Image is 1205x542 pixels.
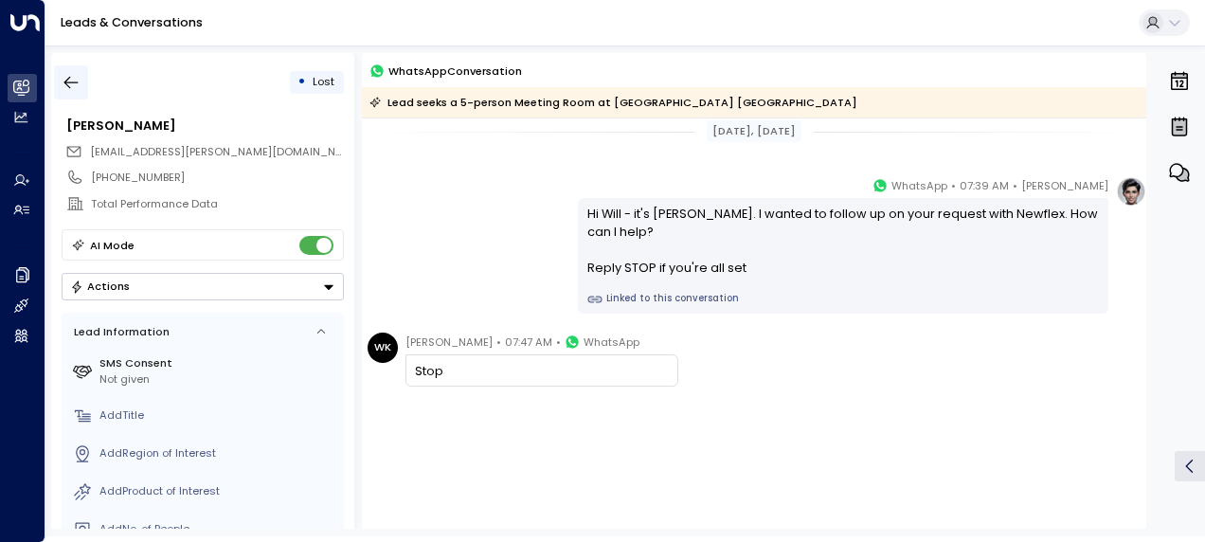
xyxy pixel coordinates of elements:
span: [EMAIL_ADDRESS][PERSON_NAME][DOMAIN_NAME] [90,144,362,159]
div: Lead Information [68,324,170,340]
a: Linked to this conversation [587,292,1100,307]
span: [PERSON_NAME] [405,333,493,352]
span: WhatsApp Conversation [388,63,522,80]
div: AddTitle [99,407,337,424]
div: WK [368,333,398,363]
span: • [951,176,956,195]
div: Button group with a nested menu [62,273,344,300]
button: Actions [62,273,344,300]
div: [PERSON_NAME] [66,117,343,135]
label: SMS Consent [99,355,337,371]
span: [PERSON_NAME] [1021,176,1108,195]
div: AI Mode [90,236,135,255]
div: Stop [415,362,668,380]
div: Not given [99,371,337,388]
div: Actions [70,280,130,293]
span: will.kendall@totalperformancedata.com [90,144,344,160]
span: 07:39 AM [960,176,1009,195]
div: [DATE], [DATE] [707,120,802,142]
div: AddRegion of Interest [99,445,337,461]
span: Lost [313,74,334,89]
span: • [1013,176,1017,195]
span: WhatsApp [584,333,639,352]
span: 07:47 AM [505,333,552,352]
div: Total Performance Data [91,196,343,212]
div: Hi Will - it's [PERSON_NAME]. I wanted to follow up on your request with Newflex. How can I help?... [587,205,1100,278]
a: Leads & Conversations [61,14,203,30]
img: profile-logo.png [1116,176,1146,207]
div: AddProduct of Interest [99,483,337,499]
span: WhatsApp [891,176,947,195]
div: Lead seeks a 5-person Meeting Room at [GEOGRAPHIC_DATA] [GEOGRAPHIC_DATA] [369,93,857,112]
span: • [496,333,501,352]
div: [PHONE_NUMBER] [91,170,343,186]
div: • [297,68,306,96]
span: • [556,333,561,352]
div: AddNo. of People [99,521,337,537]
